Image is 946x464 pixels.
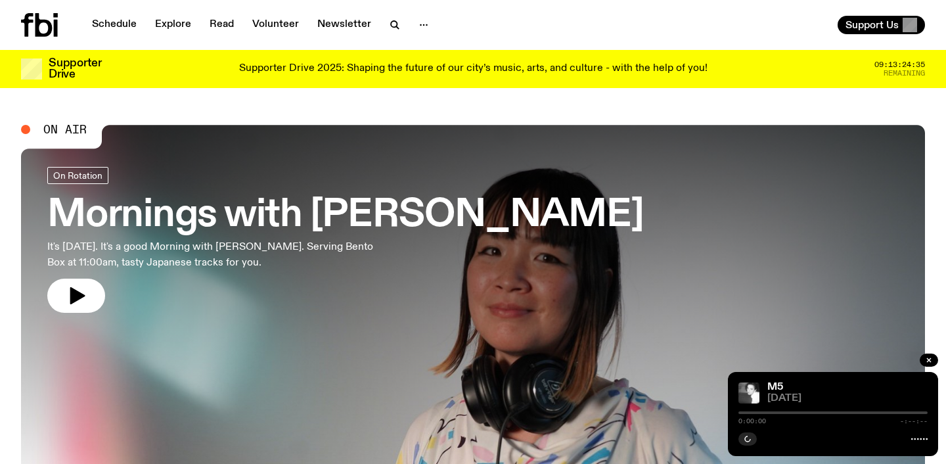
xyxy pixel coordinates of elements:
a: On Rotation [47,167,108,184]
span: 09:13:24:35 [874,61,925,68]
a: M5 [767,382,783,392]
span: Support Us [845,19,899,31]
a: Volunteer [244,16,307,34]
a: Newsletter [309,16,379,34]
button: Support Us [838,16,925,34]
span: -:--:-- [900,418,928,425]
span: [DATE] [767,394,928,404]
h3: Supporter Drive [49,58,101,80]
a: Read [202,16,242,34]
a: Schedule [84,16,145,34]
h3: Mornings with [PERSON_NAME] [47,197,644,234]
span: 0:00:00 [738,418,766,425]
p: It's [DATE]. It's a good Morning with [PERSON_NAME]. Serving Bento Box at 11:00am, tasty Japanese... [47,239,384,271]
span: On Rotation [53,170,102,180]
a: Mornings with [PERSON_NAME]It's [DATE]. It's a good Morning with [PERSON_NAME]. Serving Bento Box... [47,167,644,313]
a: Explore [147,16,199,34]
span: On Air [43,124,87,135]
span: Remaining [884,70,925,77]
img: A black and white photo of Lilly wearing a white blouse and looking up at the camera. [738,383,759,404]
p: Supporter Drive 2025: Shaping the future of our city’s music, arts, and culture - with the help o... [239,63,708,75]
